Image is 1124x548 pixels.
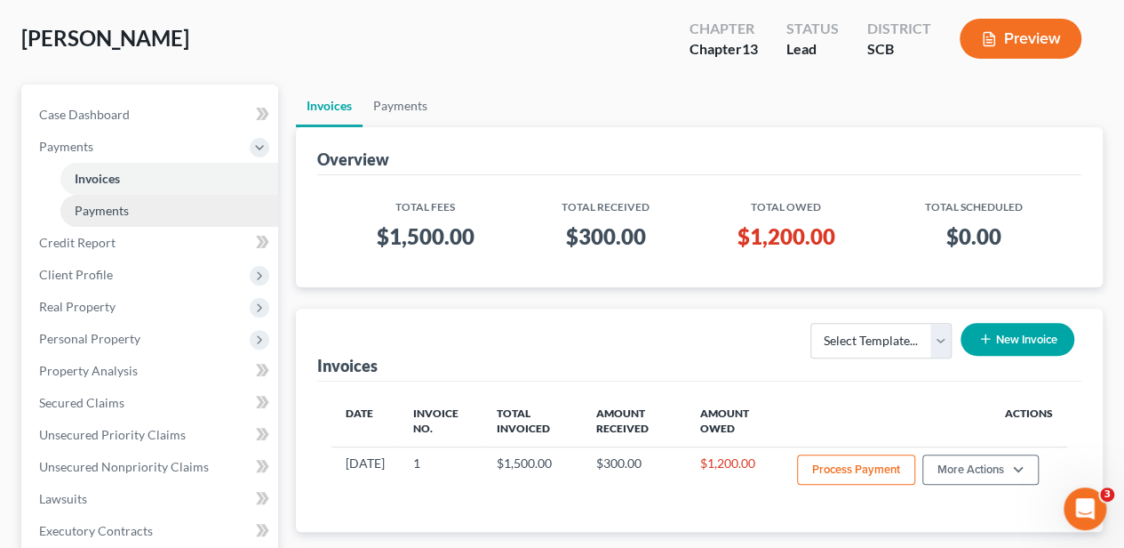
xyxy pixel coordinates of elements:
[482,447,581,496] td: $1,500.00
[519,189,692,215] th: Total Received
[25,99,278,131] a: Case Dashboard
[363,85,438,127] a: Payments
[399,396,482,447] th: Invoice No.
[894,222,1053,251] h3: $0.00
[60,163,278,195] a: Invoices
[880,189,1067,215] th: Total Scheduled
[25,355,278,387] a: Property Analysis
[786,19,839,39] div: Status
[75,203,129,218] span: Payments
[960,19,1081,59] button: Preview
[582,396,686,447] th: Amount Received
[25,387,278,419] a: Secured Claims
[346,222,505,251] h3: $1,500.00
[961,323,1074,356] button: New Invoice
[39,299,116,314] span: Real Property
[25,515,278,547] a: Executory Contracts
[25,483,278,515] a: Lawsuits
[331,396,399,447] th: Date
[331,189,519,215] th: Total Fees
[867,19,931,39] div: District
[685,396,783,447] th: Amount Owed
[482,396,581,447] th: Total Invoiced
[39,331,140,346] span: Personal Property
[39,235,116,250] span: Credit Report
[39,107,130,122] span: Case Dashboard
[296,85,363,127] a: Invoices
[331,447,399,496] td: [DATE]
[786,39,839,60] div: Lead
[685,447,783,496] td: $1,200.00
[922,455,1039,485] button: More Actions
[783,396,1067,447] th: Actions
[39,267,113,282] span: Client Profile
[39,427,186,442] span: Unsecured Priority Claims
[690,39,758,60] div: Chapter
[21,25,189,51] span: [PERSON_NAME]
[533,222,678,251] h3: $300.00
[25,451,278,483] a: Unsecured Nonpriority Claims
[706,222,865,251] h3: $1,200.00
[39,491,87,506] span: Lawsuits
[797,455,915,485] button: Process Payment
[39,523,153,538] span: Executory Contracts
[317,149,389,170] div: Overview
[1100,488,1114,502] span: 3
[742,40,758,57] span: 13
[690,19,758,39] div: Chapter
[1064,488,1106,530] iframe: Intercom live chat
[39,395,124,410] span: Secured Claims
[39,459,209,474] span: Unsecured Nonpriority Claims
[39,139,93,154] span: Payments
[317,355,378,376] div: Invoices
[399,447,482,496] td: 1
[75,171,120,186] span: Invoices
[25,419,278,451] a: Unsecured Priority Claims
[582,447,686,496] td: $300.00
[39,363,138,378] span: Property Analysis
[25,227,278,259] a: Credit Report
[867,39,931,60] div: SCB
[692,189,880,215] th: Total Owed
[60,195,278,227] a: Payments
